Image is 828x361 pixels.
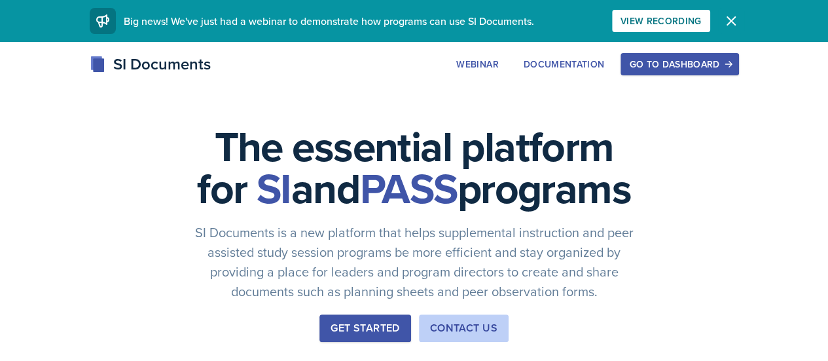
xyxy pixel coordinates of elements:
[621,16,702,26] div: View Recording
[621,53,738,75] button: Go to Dashboard
[419,314,509,342] button: Contact Us
[430,320,497,336] div: Contact Us
[124,14,534,28] span: Big news! We've just had a webinar to demonstrate how programs can use SI Documents.
[319,314,410,342] button: Get Started
[331,320,399,336] div: Get Started
[448,53,507,75] button: Webinar
[612,10,710,32] button: View Recording
[90,52,211,76] div: SI Documents
[524,59,605,69] div: Documentation
[515,53,613,75] button: Documentation
[456,59,498,69] div: Webinar
[629,59,730,69] div: Go to Dashboard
